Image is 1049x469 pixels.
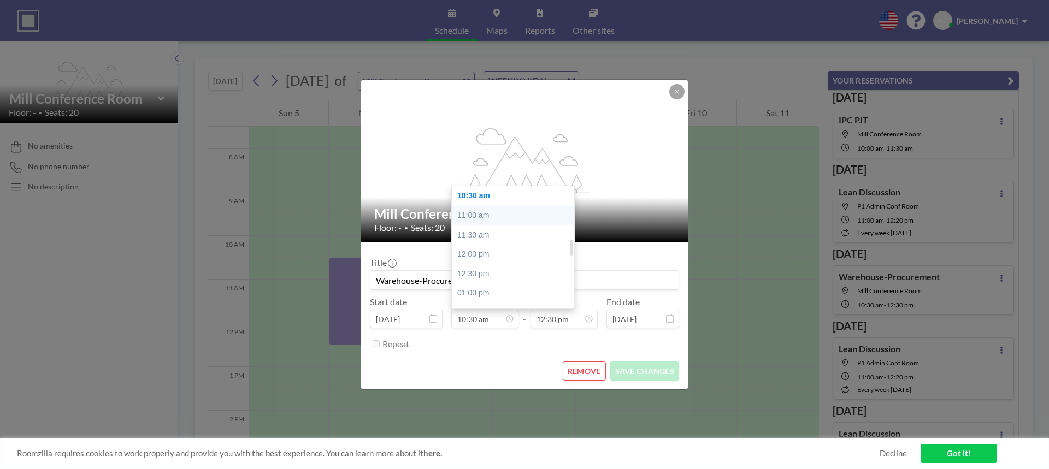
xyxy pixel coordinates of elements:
span: - [523,300,526,324]
span: • [404,224,408,232]
input: (No title) [370,271,679,289]
label: Repeat [382,339,409,349]
g: flex-grow: 1.2; [461,127,590,193]
div: 01:30 pm [452,303,580,323]
div: 11:00 am [452,206,580,225]
div: 12:30 pm [452,264,580,284]
label: Title [370,257,396,268]
div: 01:00 pm [452,283,580,303]
label: End date [606,296,640,307]
span: Roomzilla requires cookies to work properly and provide you with the best experience. You can lea... [17,448,880,459]
span: Seats: 20 [411,222,445,233]
h2: Mill Conference Room [374,206,676,222]
button: SAVE CHANGES [610,361,679,381]
div: 11:30 am [452,225,580,245]
div: 10:30 am [452,186,580,206]
div: 12:00 pm [452,245,580,264]
button: REMOVE [563,361,606,381]
label: Start date [370,296,407,307]
span: Floor: - [374,222,402,233]
a: Got it! [921,444,997,463]
a: here. [423,448,442,458]
a: Decline [880,448,907,459]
